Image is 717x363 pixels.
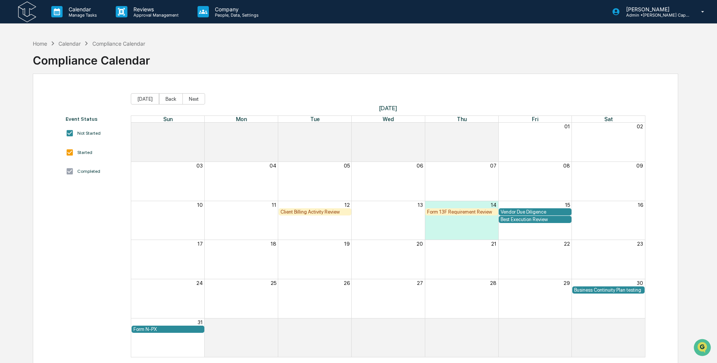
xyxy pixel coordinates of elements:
input: Clear [20,34,124,42]
div: Form 13F Requirement Review [427,209,496,215]
div: Calendar [58,40,81,47]
button: 05 [564,319,570,325]
div: Started [77,150,92,155]
button: Next [182,93,205,105]
img: 1746055101610-c473b297-6a78-478c-a979-82029cc54cd1 [8,58,21,71]
button: 06 [417,163,423,169]
span: Thu [457,116,467,122]
button: 10 [197,202,203,208]
span: Pylon [75,128,91,134]
button: Back [159,93,183,105]
button: 21 [491,241,496,247]
button: 16 [638,202,643,208]
button: 31 [198,319,203,325]
div: Business Continuity Plan testing [574,287,643,293]
p: Approval Management [127,12,182,18]
div: We're available if you need us! [26,65,95,71]
p: Calendar [63,6,101,12]
button: 02 [343,319,350,325]
img: logo [18,2,36,22]
div: Best Execution Review [501,217,570,222]
span: Sun [163,116,173,122]
div: 🗄️ [55,96,61,102]
button: 28 [490,280,496,286]
div: Form N-PX [133,326,202,332]
button: 05 [344,163,350,169]
div: Client Billing Activity Review [280,209,349,215]
button: 15 [565,202,570,208]
button: 01 [564,123,570,129]
button: 13 [418,202,423,208]
button: 04 [490,319,496,325]
button: 17 [198,241,203,247]
button: 19 [344,241,350,247]
button: 03 [196,163,203,169]
span: Tue [310,116,320,122]
button: 24 [196,280,203,286]
button: Start new chat [128,60,137,69]
a: 🗄️Attestations [52,92,97,106]
div: Month View [131,115,645,357]
button: [DATE] [131,93,159,105]
button: 31 [491,123,496,129]
p: How can we help? [8,16,137,28]
div: Compliance Calendar [33,48,150,67]
button: 29 [343,123,350,129]
span: Data Lookup [15,109,47,117]
div: Vendor Due Diligence [501,209,570,215]
span: Wed [383,116,394,122]
span: Mon [236,116,247,122]
button: 28 [270,123,276,129]
button: 29 [564,280,570,286]
p: Manage Tasks [63,12,101,18]
p: Company [209,6,262,12]
div: Completed [77,169,100,174]
button: 03 [417,319,423,325]
button: 20 [417,241,423,247]
button: 14 [491,202,496,208]
button: 09 [636,163,643,169]
button: 02 [637,123,643,129]
button: 18 [271,241,276,247]
a: 🖐️Preclearance [5,92,52,106]
p: [PERSON_NAME] [620,6,690,12]
a: 🔎Data Lookup [5,106,51,120]
iframe: Open customer support [693,338,713,358]
span: Preclearance [15,95,49,103]
span: Fri [532,116,538,122]
span: Sat [604,116,613,122]
button: 06 [637,319,643,325]
button: 11 [272,202,276,208]
div: Event Status [66,116,124,122]
div: 🖐️ [8,96,14,102]
span: [DATE] [131,105,645,112]
button: 01 [271,319,276,325]
button: 23 [637,241,643,247]
button: 04 [270,163,276,169]
span: Attestations [62,95,93,103]
p: Admin • [PERSON_NAME] Capital Management [620,12,690,18]
div: Not Started [77,131,101,136]
p: Reviews [127,6,182,12]
button: 25 [271,280,276,286]
div: Home [33,40,47,47]
div: Start new chat [26,58,124,65]
button: 27 [197,123,203,129]
div: Compliance Calendar [92,40,145,47]
button: 27 [417,280,423,286]
button: 30 [637,280,643,286]
button: 30 [417,123,423,129]
p: People, Data, Settings [209,12,262,18]
button: 22 [564,241,570,247]
button: 08 [563,163,570,169]
div: 🔎 [8,110,14,116]
button: 26 [344,280,350,286]
a: Powered byPylon [53,128,91,134]
button: 12 [345,202,350,208]
button: 07 [490,163,496,169]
